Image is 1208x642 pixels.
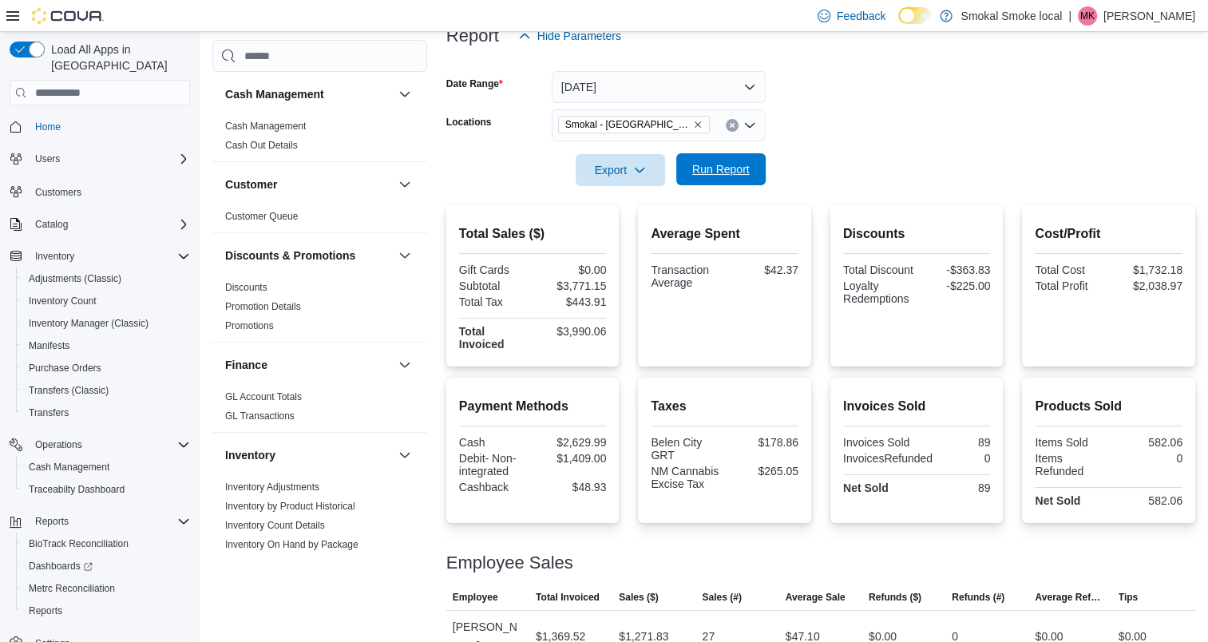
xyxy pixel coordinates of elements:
[16,478,196,501] button: Traceabilty Dashboard
[843,397,991,416] h2: Invoices Sold
[728,436,798,449] div: $178.86
[3,180,196,203] button: Customers
[585,154,655,186] span: Export
[29,604,62,617] span: Reports
[22,291,103,311] a: Inventory Count
[22,579,190,598] span: Metrc Reconciliation
[843,264,913,276] div: Total Discount
[29,181,190,201] span: Customers
[29,183,88,202] a: Customers
[446,116,492,129] label: Locations
[22,458,116,477] a: Cash Management
[728,264,798,276] div: $42.37
[29,247,190,266] span: Inventory
[786,591,846,604] span: Average Sale
[22,534,190,553] span: BioTrack Reconciliation
[22,601,190,620] span: Reports
[225,86,392,102] button: Cash Management
[459,452,529,478] div: Debit- Non-integrated
[3,148,196,170] button: Users
[225,86,324,102] h3: Cash Management
[35,186,81,199] span: Customers
[1035,264,1105,276] div: Total Cost
[29,384,109,397] span: Transfers (Classic)
[395,446,414,465] button: Inventory
[22,359,108,378] a: Purchase Orders
[619,591,658,604] span: Sales ($)
[1078,6,1097,26] div: Mike Kennedy
[939,452,990,465] div: 0
[446,26,499,46] h3: Report
[651,436,721,462] div: Belen City GRT
[29,215,74,234] button: Catalog
[16,577,196,600] button: Metrc Reconciliation
[676,153,766,185] button: Run Report
[16,379,196,402] button: Transfers (Classic)
[565,117,690,133] span: Smokal - [GEOGRAPHIC_DATA]
[651,465,721,490] div: NM Cannabis Excise Tax
[920,279,990,292] div: -$225.00
[225,121,306,132] a: Cash Management
[536,264,606,276] div: $0.00
[29,215,190,234] span: Catalog
[225,281,267,294] span: Discounts
[22,269,128,288] a: Adjustments (Classic)
[29,435,89,454] button: Operations
[22,381,115,400] a: Transfers (Classic)
[29,117,190,137] span: Home
[22,458,190,477] span: Cash Management
[22,403,75,422] a: Transfers
[536,436,606,449] div: $2,629.99
[29,560,93,573] span: Dashboards
[920,436,990,449] div: 89
[225,481,319,493] a: Inventory Adjustments
[22,336,76,355] a: Manifests
[16,267,196,290] button: Adjustments (Classic)
[446,553,573,573] h3: Employee Sales
[16,456,196,478] button: Cash Management
[225,120,306,133] span: Cash Management
[536,591,600,604] span: Total Invoiced
[1112,279,1182,292] div: $2,038.97
[459,264,529,276] div: Gift Cards
[952,591,1004,604] span: Refunds (#)
[898,24,899,25] span: Dark Mode
[225,210,298,223] span: Customer Queue
[395,175,414,194] button: Customer
[225,391,302,402] a: GL Account Totals
[536,325,606,338] div: $3,990.06
[459,224,607,244] h2: Total Sales ($)
[453,591,498,604] span: Employee
[35,218,68,231] span: Catalog
[512,20,628,52] button: Hide Parameters
[29,317,149,330] span: Inventory Manager (Classic)
[692,161,750,177] span: Run Report
[29,117,67,137] a: Home
[29,512,75,531] button: Reports
[1035,224,1182,244] h2: Cost/Profit
[35,438,82,451] span: Operations
[29,483,125,496] span: Traceabilty Dashboard
[22,291,190,311] span: Inventory Count
[225,282,267,293] a: Discounts
[16,357,196,379] button: Purchase Orders
[1035,397,1182,416] h2: Products Sold
[1119,591,1138,604] span: Tips
[1035,436,1105,449] div: Items Sold
[3,434,196,456] button: Operations
[225,248,392,264] button: Discounts & Promotions
[1112,494,1182,507] div: 582.06
[576,154,665,186] button: Export
[22,579,121,598] a: Metrc Reconciliation
[22,480,131,499] a: Traceabilty Dashboard
[536,452,606,465] div: $1,409.00
[225,390,302,403] span: GL Account Totals
[29,295,97,307] span: Inventory Count
[3,115,196,138] button: Home
[920,481,990,494] div: 89
[225,300,301,313] span: Promotion Details
[843,279,913,305] div: Loyalty Redemptions
[225,139,298,152] span: Cash Out Details
[1112,436,1182,449] div: 582.06
[651,264,721,289] div: Transaction Average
